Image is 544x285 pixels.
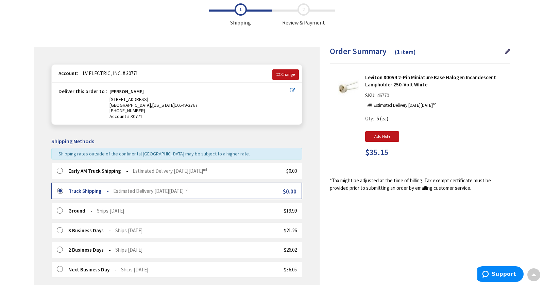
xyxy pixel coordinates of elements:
[284,266,297,273] span: $36.05
[79,70,138,77] span: LV ELECTRIC, INC. # 30771
[109,102,152,108] span: [GEOGRAPHIC_DATA],
[109,89,144,97] strong: [PERSON_NAME]
[284,247,297,253] span: $26.02
[365,148,388,157] span: $35.15
[113,188,188,194] span: Estimated Delivery [DATE][DATE]
[365,74,505,88] strong: Leviton 80054 2-Pin Miniature Base Halogen Incandescent Lampholder 250-Volt White
[365,92,391,101] div: SKU:
[330,46,387,56] span: Order Summary
[58,70,78,77] strong: Account:
[377,115,379,122] span: 5
[58,88,107,95] strong: Deliver this order to :
[281,72,295,77] span: Change
[68,247,111,253] strong: 2 Business Days
[338,77,359,98] img: Leviton 80054 2-Pin Miniature Base Halogen Incandescent Lampholder 250-Volt White
[375,92,391,99] span: 46770
[380,115,388,122] span: (ea)
[115,247,142,253] span: Ships [DATE]
[97,207,124,214] span: Ships [DATE]
[203,167,207,172] sup: nd
[175,102,198,108] span: 10549-2767
[115,227,142,234] span: Ships [DATE]
[68,207,92,214] strong: Ground
[51,138,302,145] h5: Shipping Methods
[209,3,272,27] span: Shipping
[395,48,416,56] span: (1 item)
[433,102,437,106] sup: nd
[477,266,524,283] iframe: Opens a widget where you can find more information
[286,168,297,174] span: $0.00
[68,266,117,273] strong: Next Business Day
[284,207,297,214] span: $19.99
[365,115,373,122] span: Qty
[330,177,510,191] : *Tax might be adjusted at the time of billing. Tax exempt certificate must be provided prior to s...
[109,96,148,102] span: [STREET_ADDRESS]
[68,168,128,174] strong: Early AM Truck Shipping
[184,187,188,192] sup: nd
[272,3,335,27] span: Review & Payment
[58,151,250,157] span: Shipping rates outside of the continental [GEOGRAPHIC_DATA] may be subject to a higher rate.
[283,188,296,195] span: $0.00
[284,227,297,234] span: $21.26
[68,227,111,234] strong: 3 Business Days
[374,102,437,109] p: Estimated Delivery [DATE][DATE]
[109,107,145,114] span: [PHONE_NUMBER]
[272,69,299,80] a: Change
[121,266,148,273] span: Ships [DATE]
[109,114,290,119] span: Account # 30771
[152,102,175,108] span: [US_STATE]
[69,188,109,194] strong: Truck Shipping
[133,168,207,174] span: Estimated Delivery [DATE][DATE]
